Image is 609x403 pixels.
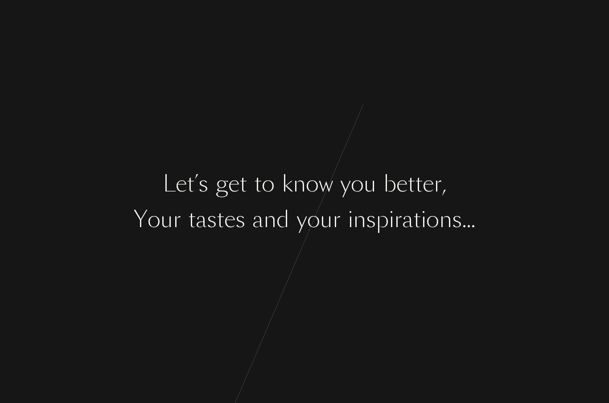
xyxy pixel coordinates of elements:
[364,167,376,200] div: u
[383,167,396,200] div: b
[462,203,466,236] div: .
[402,203,413,236] div: a
[215,167,228,200] div: g
[276,203,289,236] div: d
[320,203,333,236] div: u
[366,203,376,236] div: s
[176,167,187,200] div: e
[163,167,176,200] div: L
[389,203,394,236] div: i
[252,203,263,236] div: a
[376,203,389,236] div: p
[296,203,307,236] div: y
[173,203,181,236] div: r
[415,167,423,200] div: t
[263,203,276,236] div: n
[471,203,475,236] div: .
[224,203,235,236] div: e
[217,203,224,236] div: t
[306,167,319,200] div: o
[196,203,207,236] div: a
[413,203,421,236] div: t
[426,203,439,236] div: o
[319,167,333,200] div: w
[187,167,194,200] div: t
[307,203,320,236] div: o
[134,203,148,236] div: Y
[228,167,239,200] div: e
[394,203,402,236] div: r
[407,167,415,200] div: t
[293,167,306,200] div: n
[466,203,471,236] div: .
[434,167,442,200] div: r
[423,167,434,200] div: e
[254,167,262,200] div: t
[396,167,407,200] div: e
[421,203,426,236] div: i
[160,203,173,236] div: u
[351,167,364,200] div: o
[442,167,446,200] div: ,
[239,167,247,200] div: t
[198,167,208,200] div: s
[439,203,452,236] div: n
[235,203,245,236] div: s
[262,167,275,200] div: o
[282,167,293,200] div: k
[452,203,462,236] div: s
[333,203,341,236] div: r
[207,203,217,236] div: s
[340,167,351,200] div: y
[194,167,198,200] div: ’
[148,203,160,236] div: o
[348,203,353,236] div: i
[353,203,366,236] div: n
[188,203,196,236] div: t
